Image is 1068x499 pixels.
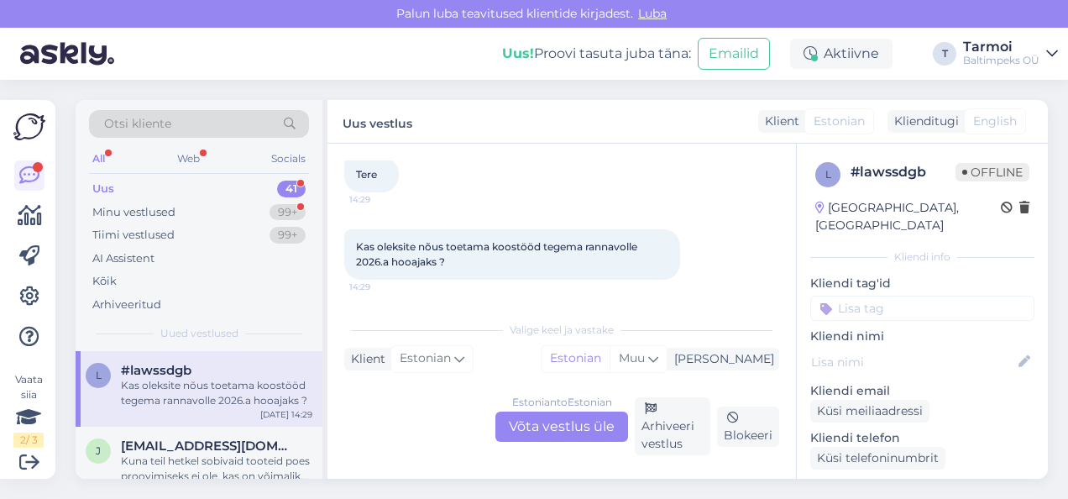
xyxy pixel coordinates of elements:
div: Arhiveeritud [92,297,161,313]
button: Emailid [698,38,770,70]
span: l [825,168,831,181]
div: Socials [268,148,309,170]
div: Kõik [92,273,117,290]
div: Klient [344,350,385,368]
label: Uus vestlus [343,110,412,133]
div: Arhiveeri vestlus [635,397,710,455]
div: # lawssdgb [851,162,955,182]
div: Proovi tasuta juba täna: [502,44,691,64]
div: Baltimpeks OÜ [963,54,1039,67]
div: Klient [758,113,799,130]
div: Valige keel ja vastake [344,323,779,338]
div: 2 / 3 [13,433,44,448]
div: Küsi telefoninumbrit [810,447,945,470]
div: [PERSON_NAME] [667,350,774,368]
span: Otsi kliente [104,115,171,133]
div: Estonian [542,346,610,371]
span: j [96,444,101,457]
img: Askly Logo [13,113,45,140]
span: #lawssdgb [121,363,191,378]
div: 99+ [270,204,306,221]
div: Kas oleksite nõus toetama koostööd tegema rannavolle 2026.a hooajaks ? [121,378,312,408]
span: 14:29 [349,281,412,293]
div: Küsi meiliaadressi [810,400,929,423]
p: Kliendi telefon [810,429,1034,447]
div: T [933,42,956,66]
p: Kliendi tag'id [810,275,1034,292]
span: Estonian [814,113,865,130]
span: johannamartin.j@gmail.com [121,439,296,454]
div: 41 [277,181,306,197]
div: Vaata siia [13,372,44,448]
span: Uued vestlused [160,326,238,341]
span: l [96,369,102,381]
div: Web [174,148,203,170]
span: Estonian [400,349,451,368]
div: All [89,148,108,170]
div: Minu vestlused [92,204,175,221]
p: Kliendi email [810,382,1034,400]
div: Tarmoi [963,40,1039,54]
input: Lisa tag [810,296,1034,321]
a: TarmoiBaltimpeks OÜ [963,40,1058,67]
div: Klienditugi [887,113,959,130]
input: Lisa nimi [811,353,1015,371]
div: Uus [92,181,114,197]
span: Kas oleksite nõus toetama koostööd tegema rannavolle 2026.a hooajaks ? [356,240,640,268]
b: Uus! [502,45,534,61]
div: [GEOGRAPHIC_DATA], [GEOGRAPHIC_DATA] [815,199,1001,234]
div: [DATE] 14:29 [260,408,312,421]
div: 99+ [270,227,306,244]
p: Klienditeekond [810,476,1034,494]
div: Blokeeri [717,407,779,447]
span: Offline [955,163,1029,181]
span: Muu [619,350,645,365]
span: Tere [356,168,377,181]
span: English [973,113,1017,130]
div: Tiimi vestlused [92,227,175,244]
div: Kuna teil hetkel sobivaid tooteid poes proovimiseks ei ole, kas on võimalik tellida koju erinevad... [121,454,312,484]
span: 14:29 [349,193,412,206]
div: AI Assistent [92,250,154,267]
div: Aktiivne [790,39,893,69]
div: Kliendi info [810,249,1034,265]
span: Luba [633,6,672,21]
div: Võta vestlus üle [495,412,628,442]
p: Kliendi nimi [810,328,1034,345]
div: Estonian to Estonian [512,395,612,410]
